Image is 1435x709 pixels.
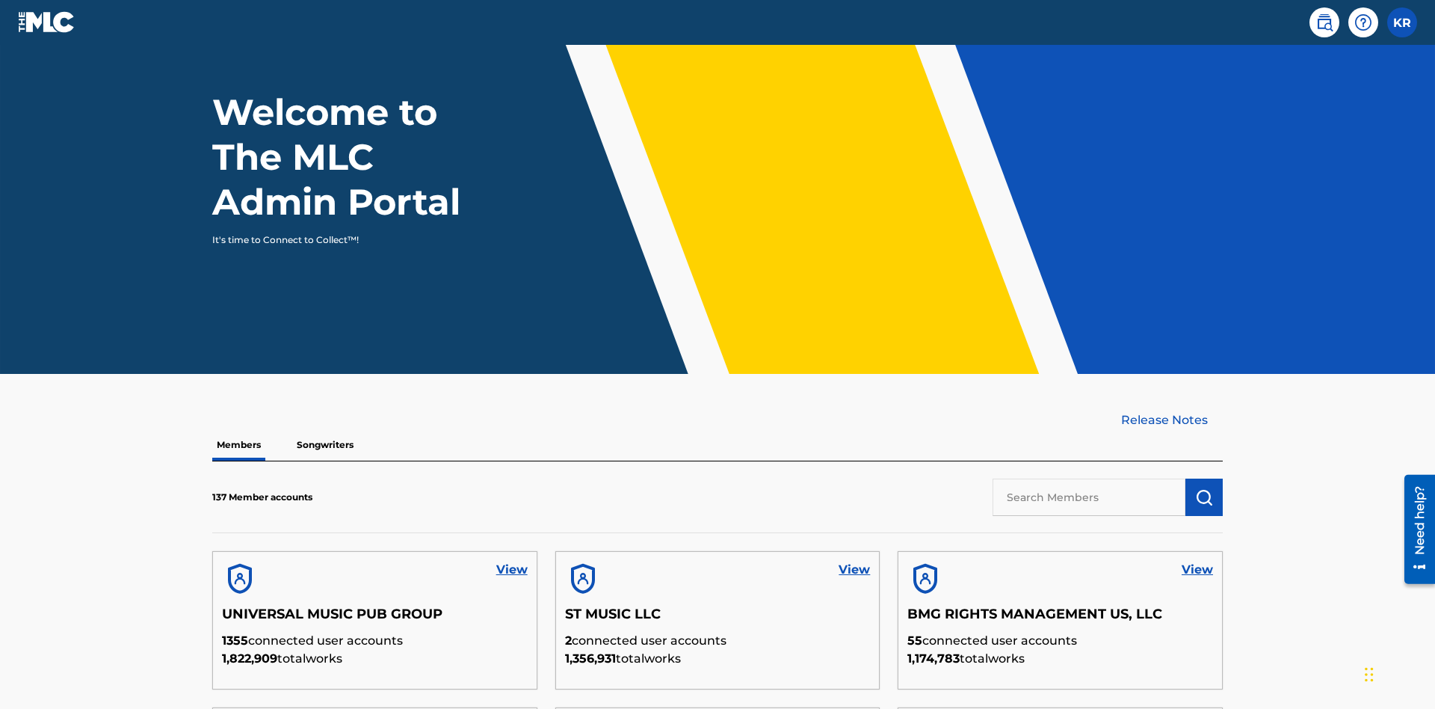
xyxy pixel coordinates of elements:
p: connected user accounts [222,632,528,650]
p: connected user accounts [907,632,1213,650]
img: MLC Logo [18,11,75,33]
p: total works [222,650,528,668]
span: 1355 [222,633,248,648]
img: Search Works [1195,488,1213,506]
h5: UNIVERSAL MUSIC PUB GROUP [222,606,528,632]
h5: ST MUSIC LLC [565,606,871,632]
span: 1,174,783 [907,651,960,666]
div: Help [1348,7,1378,37]
a: View [496,561,528,579]
img: account [907,561,943,597]
a: Release Notes [1121,411,1223,429]
p: 137 Member accounts [212,491,312,504]
a: View [839,561,870,579]
div: User Menu [1387,7,1417,37]
a: Public Search [1309,7,1339,37]
p: total works [565,650,871,668]
div: Drag [1365,652,1374,697]
img: help [1354,13,1372,31]
iframe: Chat Widget [1360,637,1435,709]
span: 2 [565,633,572,648]
img: account [565,561,601,597]
h1: Welcome to The MLC Admin Portal [212,90,492,224]
p: total works [907,650,1213,668]
a: View [1182,561,1213,579]
h5: BMG RIGHTS MANAGEMENT US, LLC [907,606,1213,632]
img: search [1315,13,1333,31]
img: account [222,561,258,597]
p: It's time to Connect to Collect™! [212,233,472,247]
input: Search Members [993,479,1185,516]
span: 1,356,931 [565,651,616,666]
p: connected user accounts [565,632,871,650]
iframe: Resource Center [1393,469,1435,592]
p: Songwriters [292,429,358,461]
p: Members [212,429,265,461]
span: 55 [907,633,922,648]
span: 1,822,909 [222,651,277,666]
